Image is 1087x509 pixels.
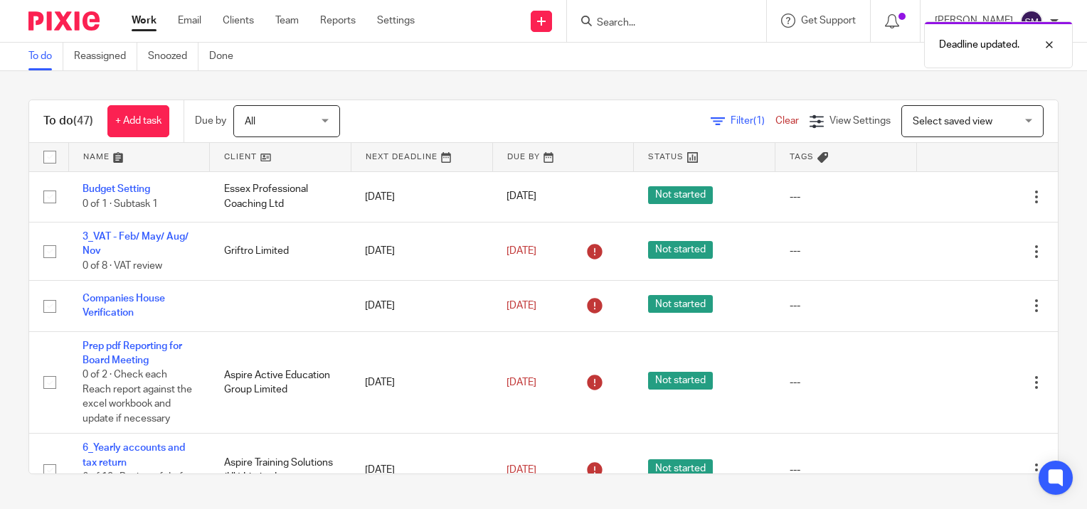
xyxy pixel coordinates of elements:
td: Griftro Limited [210,222,351,280]
span: [DATE] [507,465,536,475]
span: 6 of 12 · Review of draft accounts by client [83,472,186,497]
a: Done [209,43,244,70]
span: Not started [648,459,713,477]
a: Email [178,14,201,28]
div: --- [790,375,903,390]
img: Pixie [28,11,100,31]
h1: To do [43,114,93,129]
span: Not started [648,186,713,204]
span: Tags [790,153,814,161]
span: View Settings [829,116,891,126]
a: Snoozed [148,43,198,70]
span: [DATE] [507,301,536,311]
span: Not started [648,295,713,313]
span: 0 of 1 · Subtask 1 [83,199,158,209]
td: [DATE] [351,331,492,434]
p: Deadline updated. [939,38,1019,52]
a: 3_VAT - Feb/ May/ Aug/ Nov [83,232,189,256]
p: Due by [195,114,226,128]
a: Companies House Verification [83,294,165,318]
a: Reports [320,14,356,28]
span: (47) [73,115,93,127]
a: Reassigned [74,43,137,70]
a: Work [132,14,157,28]
td: [DATE] [351,281,492,331]
div: --- [790,244,903,258]
span: Not started [648,372,713,390]
a: Prep pdf Reporting for Board Meeting [83,341,182,365]
a: Team [275,14,299,28]
td: [DATE] [351,171,492,222]
a: Budget Setting [83,184,150,194]
span: [DATE] [507,192,536,202]
a: 6_Yearly accounts and tax return [83,443,185,467]
a: Settings [377,14,415,28]
span: Not started [648,241,713,259]
a: Clients [223,14,254,28]
span: 0 of 2 · Check each Reach report against the excel workbook and update if necessary [83,370,192,424]
span: All [245,117,255,127]
a: + Add task [107,105,169,137]
span: [DATE] [507,377,536,387]
span: [DATE] [507,246,536,256]
td: [DATE] [351,434,492,507]
td: Essex Professional Coaching Ltd [210,171,351,222]
img: svg%3E [1020,10,1043,33]
span: Filter [731,116,775,126]
div: --- [790,463,903,477]
a: To do [28,43,63,70]
div: --- [790,190,903,204]
td: Aspire Active Education Group Limited [210,331,351,434]
span: (1) [753,116,765,126]
div: --- [790,299,903,313]
a: Clear [775,116,799,126]
span: Select saved view [913,117,992,127]
td: [DATE] [351,222,492,280]
td: Aspire Training Solutions (Uk) Limited [210,434,351,507]
span: 0 of 8 · VAT review [83,261,162,271]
